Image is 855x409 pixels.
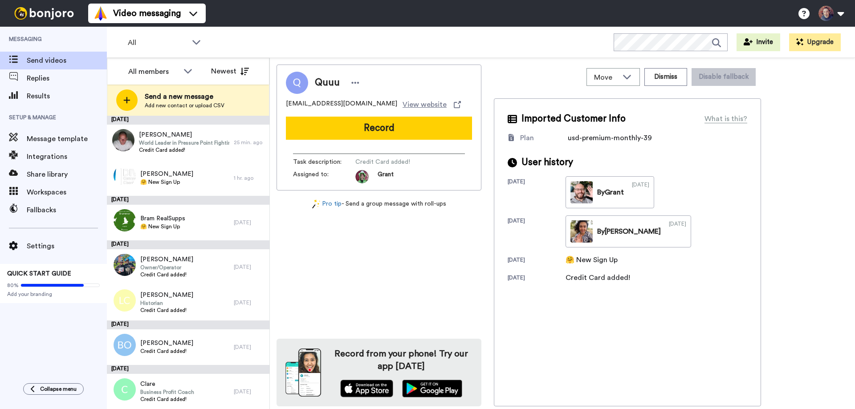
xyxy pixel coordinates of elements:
span: Share library [27,169,107,180]
div: [DATE] [508,178,566,208]
span: Credit Card added! [139,146,229,154]
span: Message template [27,134,107,144]
span: [PERSON_NAME] [140,170,193,178]
img: bo.png [114,334,136,356]
span: Owner/Operator [140,264,193,271]
button: Invite [737,33,780,51]
div: [DATE] [234,388,265,395]
span: Replies [27,73,107,84]
img: c.png [114,378,136,401]
span: [PERSON_NAME] [139,130,229,139]
div: 1 hr. ago [234,174,265,182]
img: c789e5f6-0c98-4649-9281-b61c7719cb30 [112,129,134,151]
span: Workspaces [27,187,107,198]
a: Pro tip [312,199,342,209]
span: All [128,37,187,48]
button: Record [286,117,472,140]
button: Newest [204,62,256,80]
div: [DATE] [669,220,686,243]
img: c461da9e-e5e2-4706-92f9-550e74781960_0000.jpg [570,181,593,203]
span: Bram RealSupps [140,214,185,223]
img: download [285,348,321,397]
span: [PERSON_NAME] [140,291,193,300]
button: Collapse menu [23,383,84,395]
span: Credit Card added! [140,396,194,403]
span: Credit Card added! [140,271,193,278]
div: [DATE] [508,256,566,265]
span: Assigned to: [293,170,355,183]
img: 1c1cc5b1-d0c6-42da-bc71-57c6ccf8d839.jpg [114,209,136,231]
div: Credit Card added! [566,272,630,283]
span: Task description : [293,158,355,166]
span: Send a new message [145,91,224,102]
span: Grant [378,170,394,183]
img: vm-color.svg [94,6,108,20]
span: Video messaging [113,7,181,20]
div: [DATE] [234,219,265,226]
span: View website [403,99,447,110]
span: [PERSON_NAME] [140,339,193,348]
div: 🤗 New Sign Up [566,255,618,265]
div: [DATE] [107,196,269,205]
span: [EMAIL_ADDRESS][DOMAIN_NAME] [286,99,397,110]
button: Upgrade [789,33,841,51]
span: Credit Card added! [140,348,193,355]
span: [PERSON_NAME] [140,255,193,264]
span: 🤗 New Sign Up [140,223,185,230]
span: Send videos [27,55,107,66]
div: - Send a group message with roll-ups [277,199,481,209]
div: [DATE] [107,240,269,249]
div: [DATE] [632,181,649,203]
h4: Record from your phone! Try our app [DATE] [330,348,472,373]
span: Add new contact or upload CSV [145,102,224,109]
span: QUICK START GUIDE [7,271,71,277]
span: 80% [7,282,19,289]
div: 25 min. ago [234,139,265,146]
img: bj-logo-header-white.svg [11,7,77,20]
img: lc.png [114,289,136,312]
div: By [PERSON_NAME] [597,226,661,237]
span: Add your branding [7,291,100,298]
img: Image of Quuu [286,72,308,94]
span: Results [27,91,107,101]
div: [DATE] [234,299,265,306]
div: [DATE] [234,344,265,351]
img: playstore [402,380,462,397]
div: By Grant [597,187,624,198]
span: User history [521,156,573,169]
span: Move [594,72,618,83]
span: Credit Card added! [355,158,440,166]
div: [DATE] [234,263,265,271]
span: 🤗 New Sign Up [140,178,193,186]
span: Imported Customer Info [521,112,626,126]
div: [DATE] [107,116,269,125]
div: Plan [520,133,534,143]
span: Integrations [27,151,107,162]
button: Disable fallback [692,68,756,86]
span: Quuu [315,76,340,89]
a: View website [403,99,461,110]
span: Fallbacks [27,205,107,215]
a: ByGrant[DATE] [566,176,654,208]
span: Settings [27,241,107,251]
div: What is this? [704,113,747,124]
div: [DATE] [107,320,269,329]
span: Historian [140,300,193,307]
img: 3183ab3e-59ed-45f6-af1c-10226f767056-1659068401.jpg [355,170,369,183]
span: Credit Card added! [140,307,193,314]
span: usd-premium-monthly-39 [568,134,652,142]
div: [DATE] [107,365,269,374]
div: [DATE] [508,274,566,283]
div: All members [128,66,179,77]
span: Clare [140,380,194,389]
img: magic-wand.svg [312,199,320,209]
img: appstore [340,380,393,397]
button: Dismiss [644,68,687,86]
span: Collapse menu [40,385,77,393]
div: [DATE] [508,217,566,247]
img: 7816fcb8-5311-49e2-a9ce-41846e9fceba.jpg [114,165,136,187]
a: By[PERSON_NAME][DATE] [566,215,691,247]
img: 960ee8cf-404a-49d7-ab29-46ff6547f526.jpg [114,254,136,276]
img: db92fa71-4f26-4929-896c-af2ee9394a23_0000.jpg [570,220,593,243]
